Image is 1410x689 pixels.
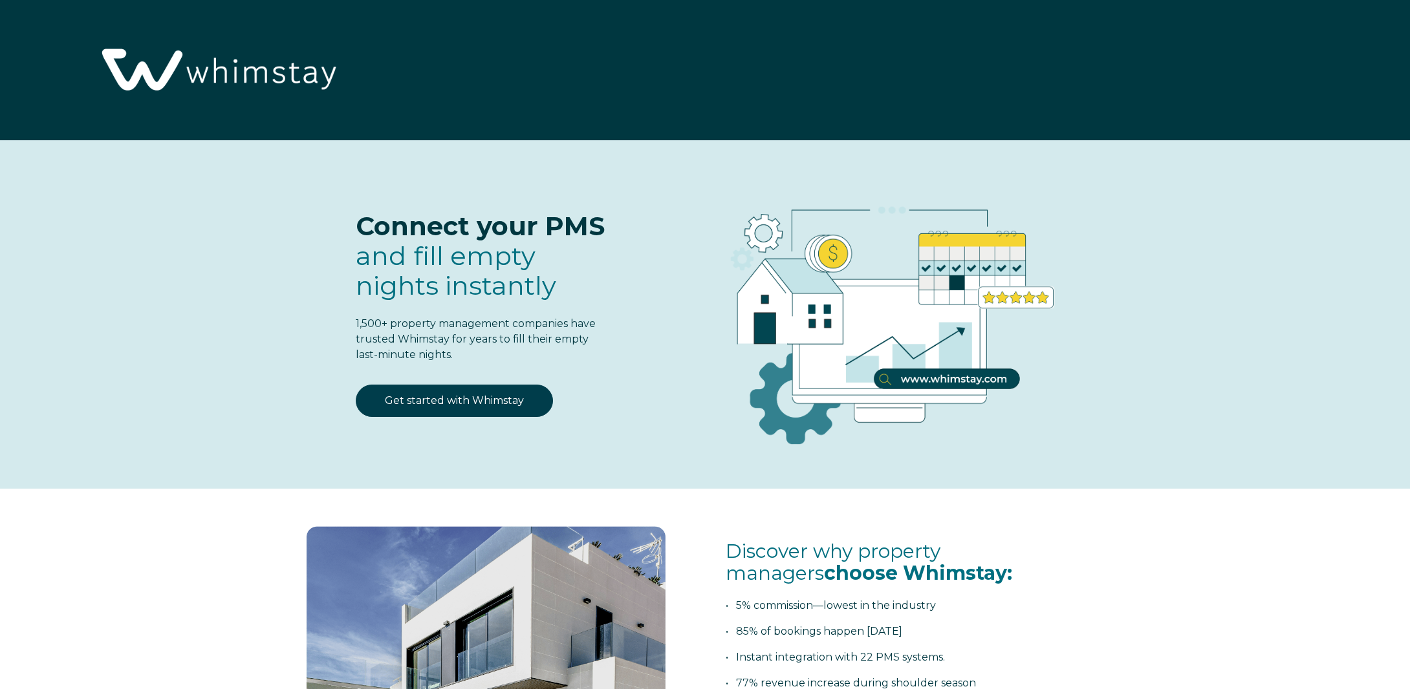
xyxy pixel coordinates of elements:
[726,599,936,611] span: • 5% commission—lowest in the industry
[356,210,605,242] span: Connect your PMS
[657,166,1112,465] img: RBO Ilustrations-03
[91,6,343,136] img: Whimstay Logo-02 1
[726,625,902,637] span: • 85% of bookings happen [DATE]
[824,561,1012,585] span: choose Whimstay:
[726,651,945,663] span: • Instant integration with 22 PMS systems.
[356,385,553,417] a: Get started with Whimstay
[356,317,596,361] span: 1,500+ property management companies have trusted Whimstay for years to fill their empty last-min...
[356,240,556,301] span: fill empty nights instantly
[726,539,1012,586] span: Discover why property managers
[726,677,976,689] span: • 77% revenue increase during shoulder season
[356,240,556,301] span: and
